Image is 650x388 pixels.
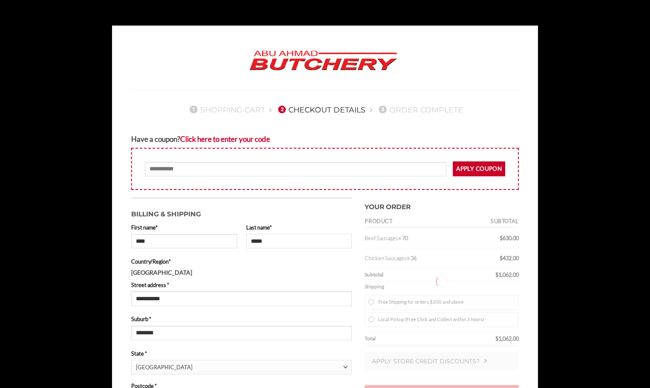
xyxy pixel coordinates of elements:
label: Country/Region [131,257,352,266]
label: Suburb [131,315,352,323]
strong: [GEOGRAPHIC_DATA] [131,269,192,276]
a: 2Checkout details [276,105,366,114]
button: Apply coupon [453,161,505,176]
h3: Billing & Shipping [131,205,352,220]
bdi: 630.00 [500,235,519,241]
label: Last name [246,223,352,232]
span: New South Wales [136,360,343,374]
bdi: 1,062.00 [495,335,519,342]
bdi: 432.00 [500,255,519,262]
bdi: 1,062.00 [495,271,519,278]
a: Enter your coupon code [180,135,270,144]
label: Street address [131,281,352,289]
span: 2 [278,106,286,113]
img: Abu Ahmad Butchery [242,45,404,77]
a: 1Shopping Cart [187,105,265,114]
label: State [131,349,352,358]
span: State [131,360,352,374]
h3: Your order [365,198,519,213]
label: First name [131,223,237,232]
img: Checkout [484,359,487,363]
nav: Checkout steps [131,98,519,121]
div: Have a coupon? [131,133,519,145]
span: Apply store credit discounts? [372,357,480,365]
span: 1 [190,106,197,113]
